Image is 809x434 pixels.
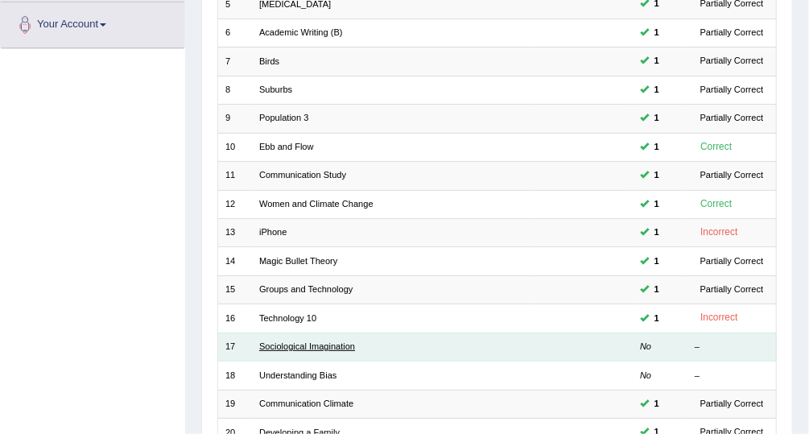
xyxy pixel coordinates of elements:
[649,111,664,126] span: You can still take this question
[259,199,374,209] a: Women and Climate Change
[695,397,769,411] div: Partially Correct
[217,190,252,218] td: 12
[649,312,664,326] span: You can still take this question
[695,225,744,241] div: Incorrect
[1,2,184,43] a: Your Account
[695,139,737,155] div: Correct
[217,219,252,247] td: 13
[217,105,252,133] td: 9
[649,140,664,155] span: You can still take this question
[695,254,769,269] div: Partially Correct
[259,341,355,351] a: Sociological Imagination
[217,362,252,390] td: 18
[259,256,337,266] a: Magic Bullet Theory
[640,341,651,351] em: No
[217,48,252,76] td: 7
[217,275,252,304] td: 15
[695,283,769,297] div: Partially Correct
[217,19,252,47] td: 6
[695,83,769,97] div: Partially Correct
[217,133,252,161] td: 10
[649,283,664,297] span: You can still take this question
[259,85,292,94] a: Suburbs
[217,76,252,104] td: 8
[217,304,252,333] td: 16
[640,370,651,380] em: No
[649,225,664,240] span: You can still take this question
[259,27,343,37] a: Academic Writing (B)
[695,26,769,40] div: Partially Correct
[217,333,252,361] td: 17
[649,83,664,97] span: You can still take this question
[649,197,664,212] span: You can still take this question
[259,370,336,380] a: Understanding Bias
[695,370,769,382] div: –
[695,111,769,126] div: Partially Correct
[259,399,353,408] a: Communication Climate
[259,284,353,294] a: Groups and Technology
[217,247,252,275] td: 14
[695,341,769,353] div: –
[259,170,346,180] a: Communication Study
[259,56,279,66] a: Birds
[217,162,252,190] td: 11
[259,142,314,151] a: Ebb and Flow
[259,313,316,323] a: Technology 10
[649,397,664,411] span: You can still take this question
[259,227,287,237] a: iPhone
[259,113,308,122] a: Population 3
[649,168,664,183] span: You can still take this question
[695,196,737,213] div: Correct
[695,54,769,68] div: Partially Correct
[695,168,769,183] div: Partially Correct
[217,390,252,418] td: 19
[695,310,744,326] div: Incorrect
[649,54,664,68] span: You can still take this question
[649,26,664,40] span: You can still take this question
[649,254,664,269] span: You can still take this question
